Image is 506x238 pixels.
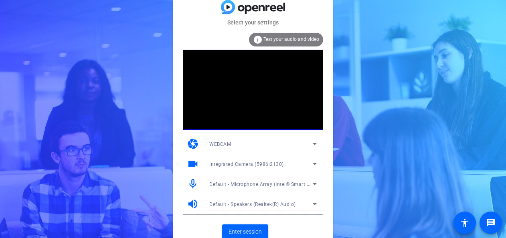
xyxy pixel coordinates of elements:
span: Default - Speakers (Realtek(R) Audio) [209,202,296,207]
mat-icon: videocam [187,158,199,170]
mat-icon: message [486,218,496,228]
span: WEBCAM [209,141,231,147]
span: Default - Microphone Array (Intel® Smart Sound Technology for Digital Microphones) [209,181,408,187]
span: Enter session [229,228,262,236]
mat-icon: camera [187,138,199,150]
span: Test your audio and video [263,36,319,42]
mat-icon: accessibility [460,218,470,228]
mat-icon: mic_none [187,178,199,190]
mat-icon: info [253,35,263,44]
mat-card-subtitle: Select your settings [173,18,333,27]
span: Integrated Camera (5986:2130) [209,161,284,167]
mat-icon: volume_up [187,198,199,210]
